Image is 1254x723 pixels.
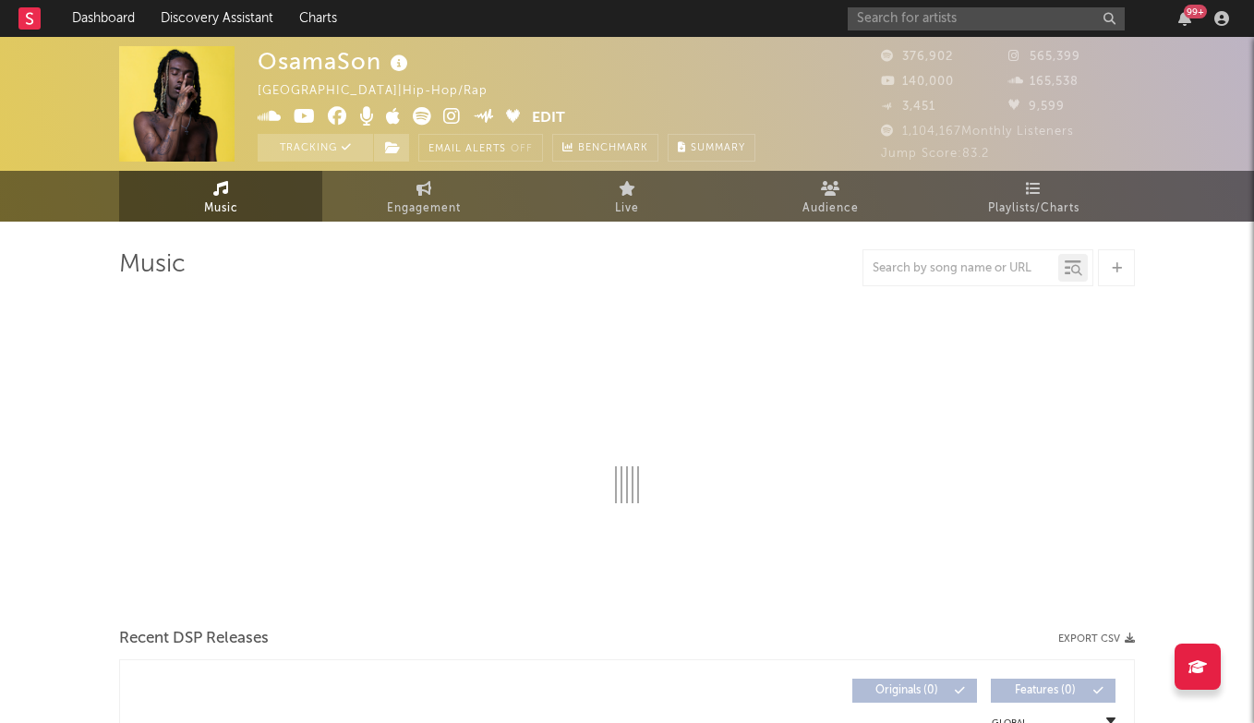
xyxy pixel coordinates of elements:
[1058,633,1135,645] button: Export CSV
[991,679,1115,703] button: Features(0)
[387,198,461,220] span: Engagement
[932,171,1135,222] a: Playlists/Charts
[988,198,1079,220] span: Playlists/Charts
[881,101,935,113] span: 3,451
[863,261,1058,276] input: Search by song name or URL
[848,7,1125,30] input: Search for artists
[322,171,525,222] a: Engagement
[511,144,533,154] em: Off
[1008,101,1065,113] span: 9,599
[119,628,269,650] span: Recent DSP Releases
[691,143,745,153] span: Summary
[258,80,509,102] div: [GEOGRAPHIC_DATA] | Hip-Hop/Rap
[802,198,859,220] span: Audience
[258,46,413,77] div: OsamaSon
[258,134,373,162] button: Tracking
[881,76,954,88] span: 140,000
[578,138,648,160] span: Benchmark
[418,134,543,162] button: Email AlertsOff
[881,148,989,160] span: Jump Score: 83.2
[552,134,658,162] a: Benchmark
[615,198,639,220] span: Live
[204,198,238,220] span: Music
[1008,51,1080,63] span: 565,399
[1003,685,1088,696] span: Features ( 0 )
[864,685,949,696] span: Originals ( 0 )
[881,126,1074,138] span: 1,104,167 Monthly Listeners
[1184,5,1207,18] div: 99 +
[119,171,322,222] a: Music
[729,171,932,222] a: Audience
[1178,11,1191,26] button: 99+
[881,51,953,63] span: 376,902
[852,679,977,703] button: Originals(0)
[525,171,729,222] a: Live
[1008,76,1079,88] span: 165,538
[532,107,565,130] button: Edit
[668,134,755,162] button: Summary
